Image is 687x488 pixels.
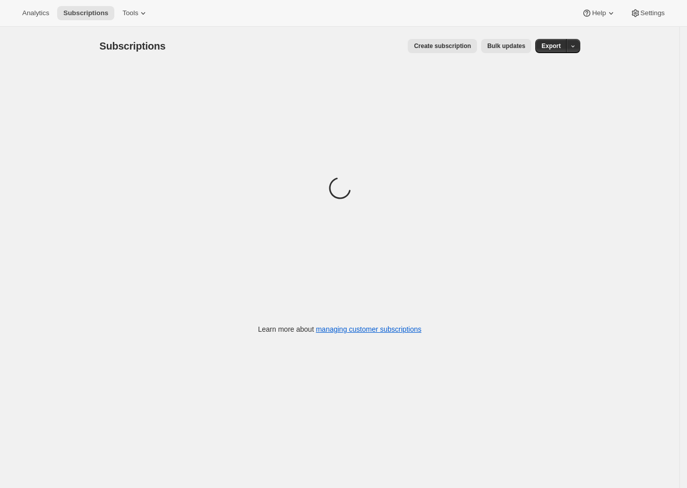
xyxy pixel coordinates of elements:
[640,9,665,17] span: Settings
[592,9,606,17] span: Help
[100,40,166,52] span: Subscriptions
[481,39,531,53] button: Bulk updates
[535,39,567,53] button: Export
[16,6,55,20] button: Analytics
[63,9,108,17] span: Subscriptions
[258,324,421,334] p: Learn more about
[316,325,421,333] a: managing customer subscriptions
[541,42,561,50] span: Export
[576,6,622,20] button: Help
[408,39,477,53] button: Create subscription
[22,9,49,17] span: Analytics
[116,6,154,20] button: Tools
[487,42,525,50] span: Bulk updates
[414,42,471,50] span: Create subscription
[122,9,138,17] span: Tools
[624,6,671,20] button: Settings
[57,6,114,20] button: Subscriptions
